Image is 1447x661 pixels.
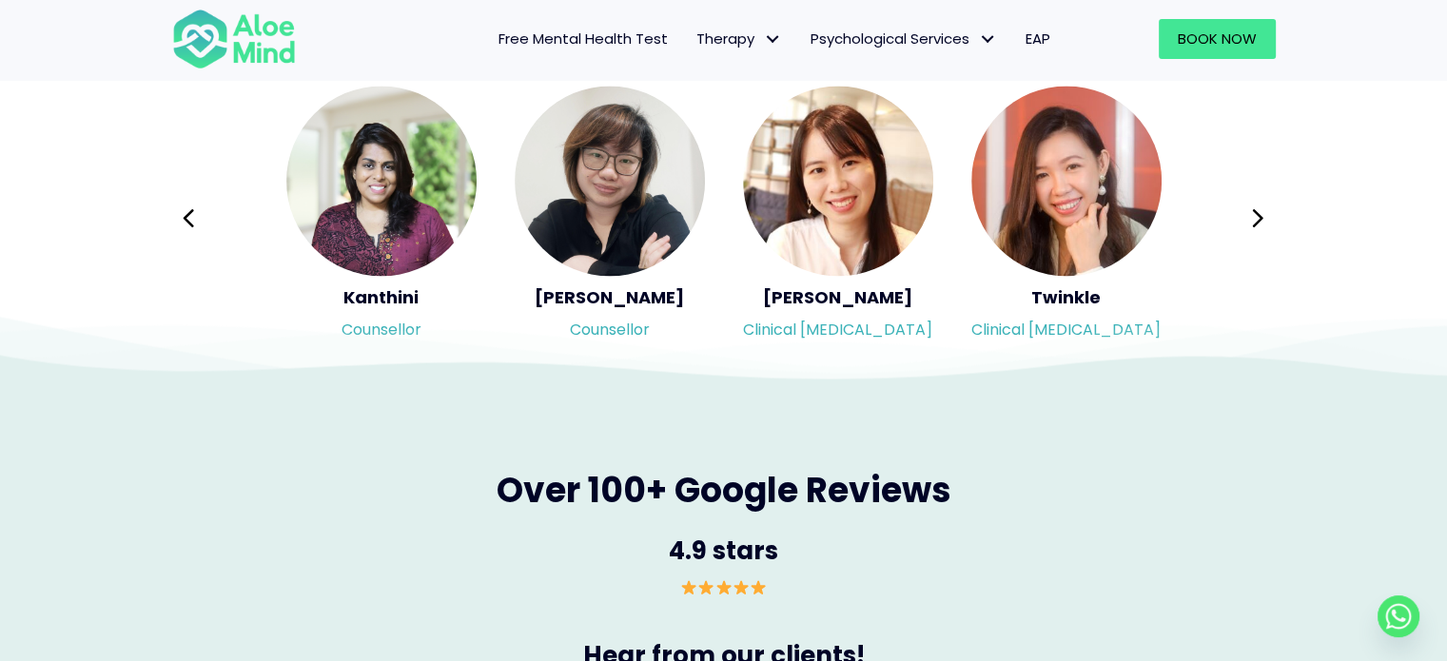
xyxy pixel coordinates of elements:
div: Slide 7 of 3 [515,84,705,352]
img: ⭐ [751,579,766,594]
span: Psychological Services [811,29,997,49]
a: Psychological ServicesPsychological Services: submenu [796,19,1011,59]
nav: Menu [321,19,1065,59]
a: <h5>Yvonne</h5><p>Counsellor</p> [PERSON_NAME]Counsellor [515,86,705,350]
a: Book Now [1159,19,1276,59]
img: <h5>Kher Yin</h5><p>Clinical psychologist</p> [743,86,933,276]
a: Whatsapp [1378,595,1419,637]
span: Over 100+ Google Reviews [497,465,951,514]
a: <h5>Twinkle</h5><p>Clinical psychologist</p> TwinkleClinical [MEDICAL_DATA] [971,86,1162,350]
img: ⭐ [733,579,749,594]
h5: Twinkle [971,285,1162,309]
span: Free Mental Health Test [499,29,668,49]
img: ⭐ [681,579,696,594]
span: EAP [1026,29,1050,49]
div: Slide 9 of 3 [971,84,1162,352]
a: Free Mental Health Test [484,19,682,59]
span: Book Now [1178,29,1257,49]
img: ⭐ [698,579,714,594]
a: TherapyTherapy: submenu [682,19,796,59]
img: <h5>Twinkle</h5><p>Clinical psychologist</p> [971,86,1162,276]
div: Slide 8 of 3 [743,84,933,352]
img: <h5>Kanthini</h5><p>Counsellor</p> [286,86,477,276]
img: Aloe mind Logo [172,8,296,70]
a: <h5>Kanthini</h5><p>Counsellor</p> KanthiniCounsellor [286,86,477,350]
span: Therapy: submenu [759,26,787,53]
img: ⭐ [716,579,732,594]
span: 4.9 stars [669,533,778,567]
img: <h5>Yvonne</h5><p>Counsellor</p> [515,86,705,276]
h5: [PERSON_NAME] [743,285,933,309]
h5: Kanthini [286,285,477,309]
span: Psychological Services: submenu [974,26,1002,53]
h5: [PERSON_NAME] [515,285,705,309]
div: Slide 6 of 3 [286,84,477,352]
a: <h5>Kher Yin</h5><p>Clinical psychologist</p> [PERSON_NAME]Clinical [MEDICAL_DATA] [743,86,933,350]
span: Therapy [696,29,782,49]
a: EAP [1011,19,1065,59]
